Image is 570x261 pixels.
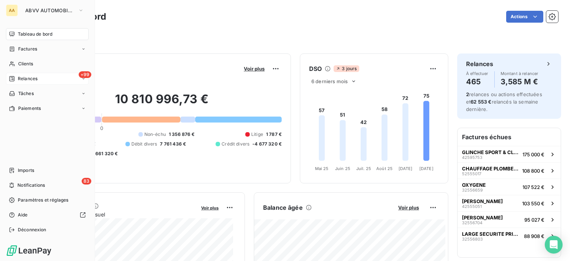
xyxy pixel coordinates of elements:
span: Clients [18,61,33,67]
span: OXYGENE [462,182,486,188]
button: [PERSON_NAME]42555051103 550 € [458,195,561,211]
span: Voir plus [244,66,265,72]
h4: 3,585 M € [501,76,538,88]
tspan: Mai 25 [315,166,329,171]
span: Litige [251,131,263,138]
h2: 10 810 996,73 € [42,92,282,114]
span: 52555017 [462,172,481,176]
span: LARGE SECURITE PRIVEE [462,231,521,237]
span: 175 000 € [522,151,544,157]
span: ABVV AUTOMOBILES [25,7,75,13]
span: Voir plus [398,205,419,211]
span: 32556704 [462,221,482,225]
button: OXYGENE32556659107 522 € [458,179,561,195]
button: GLINCHE SPORT & CLASSIC42595753175 000 € [458,146,561,162]
button: LARGE SECURITE PRIVEE3255680388 908 € [458,228,561,244]
span: relances ou actions effectuées et relancés la semaine dernière. [466,91,542,112]
span: 1 787 € [266,131,282,138]
span: 32556803 [462,237,483,241]
h6: DSO [309,64,322,73]
span: CHAUFFAGE PLOMBERIE CLICHY [462,166,519,172]
span: Débit divers [131,141,157,147]
span: Tableau de bord [18,31,52,37]
button: [PERSON_NAME]3255670495 027 € [458,211,561,228]
span: 95 027 € [524,217,544,223]
tspan: Août 25 [376,166,393,171]
h4: 465 [466,76,488,88]
button: Actions [506,11,543,23]
span: Relances [18,75,37,82]
span: 62 553 € [471,99,491,105]
span: Voir plus [201,205,219,211]
tspan: [DATE] [419,166,433,171]
span: 6 derniers mois [311,78,348,84]
tspan: [DATE] [399,166,413,171]
span: 7 761 436 € [160,141,186,147]
span: Tâches [18,90,34,97]
img: Logo LeanPay [6,245,52,257]
span: Non-échu [144,131,166,138]
span: [PERSON_NAME] [462,215,503,221]
span: 42555051 [462,204,482,209]
span: 107 522 € [522,184,544,190]
tspan: Juin 25 [335,166,350,171]
span: -4 677 320 € [252,141,282,147]
button: Voir plus [396,204,421,211]
span: Paramètres et réglages [18,197,68,203]
span: Crédit divers [222,141,249,147]
span: 2 [466,91,469,97]
span: À effectuer [466,71,488,76]
span: Aide [18,212,28,218]
h6: Balance âgée [263,203,303,212]
span: 83 [82,178,91,185]
span: 108 800 € [522,168,544,174]
a: Aide [6,209,89,221]
button: Voir plus [242,65,267,72]
span: 42595753 [462,155,482,160]
span: Chiffre d'affaires mensuel [42,211,196,218]
h6: Factures échues [458,128,561,146]
button: CHAUFFAGE PLOMBERIE CLICHY52555017108 800 € [458,162,561,179]
button: Voir plus [199,204,221,211]
span: GLINCHE SPORT & CLASSIC [462,149,520,155]
span: +99 [79,71,91,78]
span: 0 [100,125,103,131]
div: AA [6,4,18,16]
span: Factures [18,46,37,52]
span: 88 908 € [524,233,544,239]
span: -661 320 € [93,150,118,157]
span: Notifications [17,182,45,189]
span: 32556659 [462,188,483,192]
span: Montant à relancer [501,71,538,76]
span: 103 550 € [522,200,544,206]
span: Déconnexion [18,226,46,233]
span: Paiements [18,105,41,112]
h6: Relances [466,59,493,68]
tspan: Juil. 25 [356,166,371,171]
div: Open Intercom Messenger [545,236,563,254]
span: [PERSON_NAME] [462,198,503,204]
span: 1 356 876 € [169,131,195,138]
span: 3 jours [334,65,359,72]
span: Imports [18,167,34,174]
